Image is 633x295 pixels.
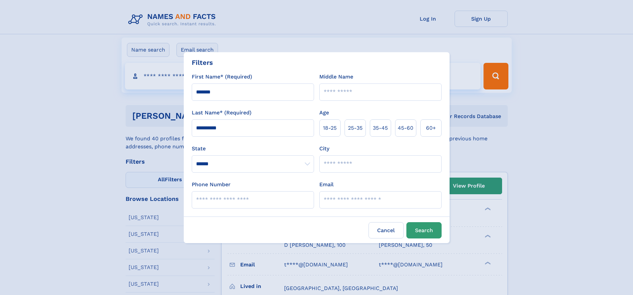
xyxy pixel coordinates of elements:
[323,124,337,132] span: 18‑25
[319,73,353,81] label: Middle Name
[348,124,363,132] span: 25‑35
[192,145,314,153] label: State
[192,109,252,117] label: Last Name* (Required)
[319,145,329,153] label: City
[406,222,442,238] button: Search
[319,181,334,189] label: Email
[369,222,404,238] label: Cancel
[192,181,231,189] label: Phone Number
[192,58,213,68] div: Filters
[192,73,252,81] label: First Name* (Required)
[373,124,388,132] span: 35‑45
[426,124,436,132] span: 60+
[319,109,329,117] label: Age
[398,124,413,132] span: 45‑60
